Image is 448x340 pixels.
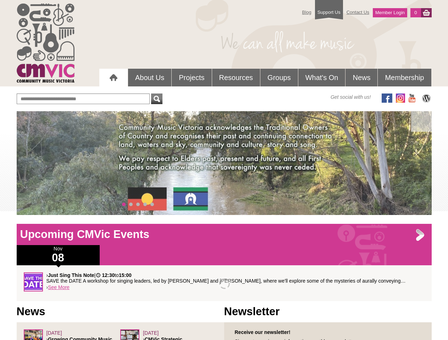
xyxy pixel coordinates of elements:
img: icon-instagram.png [396,93,405,103]
a: News [345,69,377,86]
a: What's On [298,69,345,86]
h1: Newsletter [224,305,432,319]
img: cmvic_logo.png [17,4,74,83]
div: › [24,272,425,294]
strong: Receive our newsletter! [235,329,291,335]
a: Blog [299,6,315,18]
img: CMVic Blog [421,93,432,103]
img: GENERIC-Save-the-Date.jpg [24,272,43,291]
span: Get social with us! [331,93,371,101]
h1: Upcoming CMVic Events [17,227,432,242]
a: Groups [260,69,298,86]
strong: 15:00 [119,272,132,278]
a: Contact Us [343,6,373,18]
a: See More [48,284,70,290]
a: Membership [378,69,431,86]
strong: Just Sing This Note [48,272,94,278]
div: Nov [17,245,100,265]
strong: 12:30 [102,272,115,278]
span: [DATE] [46,330,62,336]
h1: 08 [17,252,100,263]
a: About Us [128,69,171,86]
a: 0 [410,8,421,17]
a: Member Login [373,8,407,17]
span: [DATE] [143,330,159,336]
a: Resources [212,69,260,86]
a: Projects [172,69,211,86]
p: › | to SAVE the DATE A workshop for singing leaders, led by [PERSON_NAME] and [PERSON_NAME], wher... [46,272,425,284]
h1: News [17,305,224,319]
